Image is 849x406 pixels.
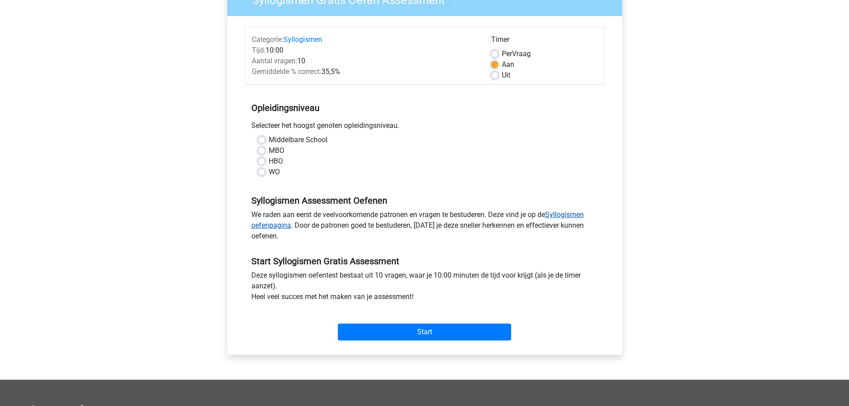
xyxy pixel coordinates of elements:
[269,156,283,167] label: HBO
[502,49,531,59] label: Vraag
[245,66,484,77] div: 35,5%
[245,120,605,135] div: Selecteer het hoogst genoten opleidingsniveau.
[251,195,598,206] h5: Syllogismen Assessment Oefenen
[502,49,512,58] span: Per
[252,57,297,65] span: Aantal vragen:
[245,209,605,245] div: We raden aan eerst de veelvoorkomende patronen en vragen te bestuderen. Deze vind je op de . Door...
[252,35,283,44] span: Categorie:
[251,99,598,117] h5: Opleidingsniveau
[245,56,484,66] div: 10
[338,324,511,340] input: Start
[245,45,484,56] div: 10:00
[251,256,598,267] h5: Start Syllogismen Gratis Assessment
[502,59,514,70] label: Aan
[252,67,321,76] span: Gemiddelde % correct:
[502,70,510,81] label: Uit
[269,135,328,145] label: Middelbare School
[491,34,598,49] div: Timer
[269,145,284,156] label: MBO
[245,270,605,306] div: Deze syllogismen oefentest bestaat uit 10 vragen, waar je 10:00 minuten de tijd voor krijgt (als ...
[269,167,280,177] label: WO
[252,46,266,54] span: Tijd:
[283,35,322,44] a: Syllogismen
